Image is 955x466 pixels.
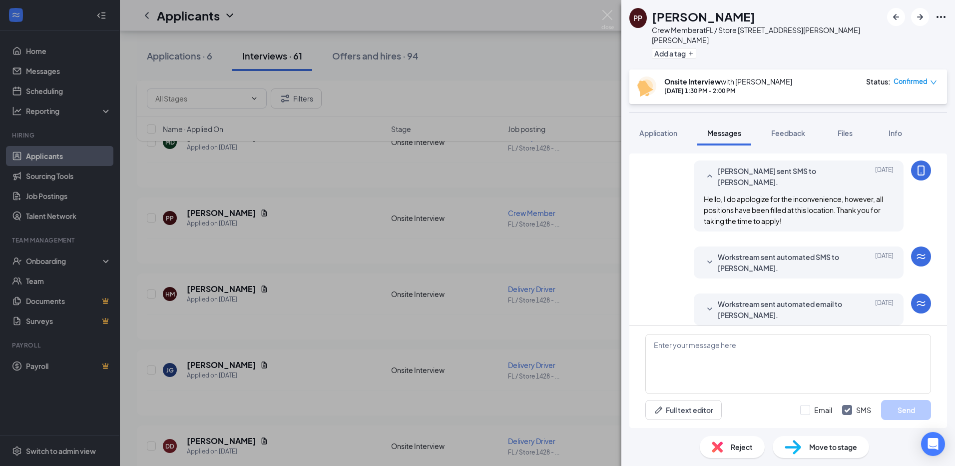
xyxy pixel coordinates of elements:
[664,76,792,86] div: with [PERSON_NAME]
[875,251,894,273] span: [DATE]
[704,170,716,182] svg: SmallChevronUp
[704,256,716,268] svg: SmallChevronDown
[654,405,664,415] svg: Pen
[718,165,849,187] span: [PERSON_NAME] sent SMS to [PERSON_NAME].
[664,77,721,86] b: Onsite Interview
[890,11,902,23] svg: ArrowLeftNew
[639,128,677,137] span: Application
[881,400,931,420] button: Send
[935,11,947,23] svg: Ellipses
[930,79,937,86] span: down
[809,441,857,452] span: Move to stage
[911,8,929,26] button: ArrowRight
[704,303,716,315] svg: SmallChevronDown
[914,11,926,23] svg: ArrowRight
[915,164,927,176] svg: MobileSms
[718,298,849,320] span: Workstream sent automated email to [PERSON_NAME].
[915,250,927,262] svg: WorkstreamLogo
[645,400,722,420] button: Full text editorPen
[838,128,853,137] span: Files
[889,128,902,137] span: Info
[652,25,882,45] div: Crew Member at FL / Store [STREET_ADDRESS][PERSON_NAME][PERSON_NAME]
[894,76,928,86] span: Confirmed
[875,298,894,320] span: [DATE]
[633,13,642,23] div: PP
[704,194,883,225] span: Hello, I do apologize for the inconvenience, however, all positions have been filled at this loca...
[718,251,849,273] span: Workstream sent automated SMS to [PERSON_NAME].
[921,432,945,456] div: Open Intercom Messenger
[915,297,927,309] svg: WorkstreamLogo
[688,50,694,56] svg: Plus
[652,48,696,58] button: PlusAdd a tag
[664,86,792,95] div: [DATE] 1:30 PM - 2:00 PM
[866,76,891,86] div: Status :
[652,8,755,25] h1: [PERSON_NAME]
[771,128,805,137] span: Feedback
[887,8,905,26] button: ArrowLeftNew
[875,165,894,187] span: [DATE]
[707,128,741,137] span: Messages
[731,441,753,452] span: Reject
